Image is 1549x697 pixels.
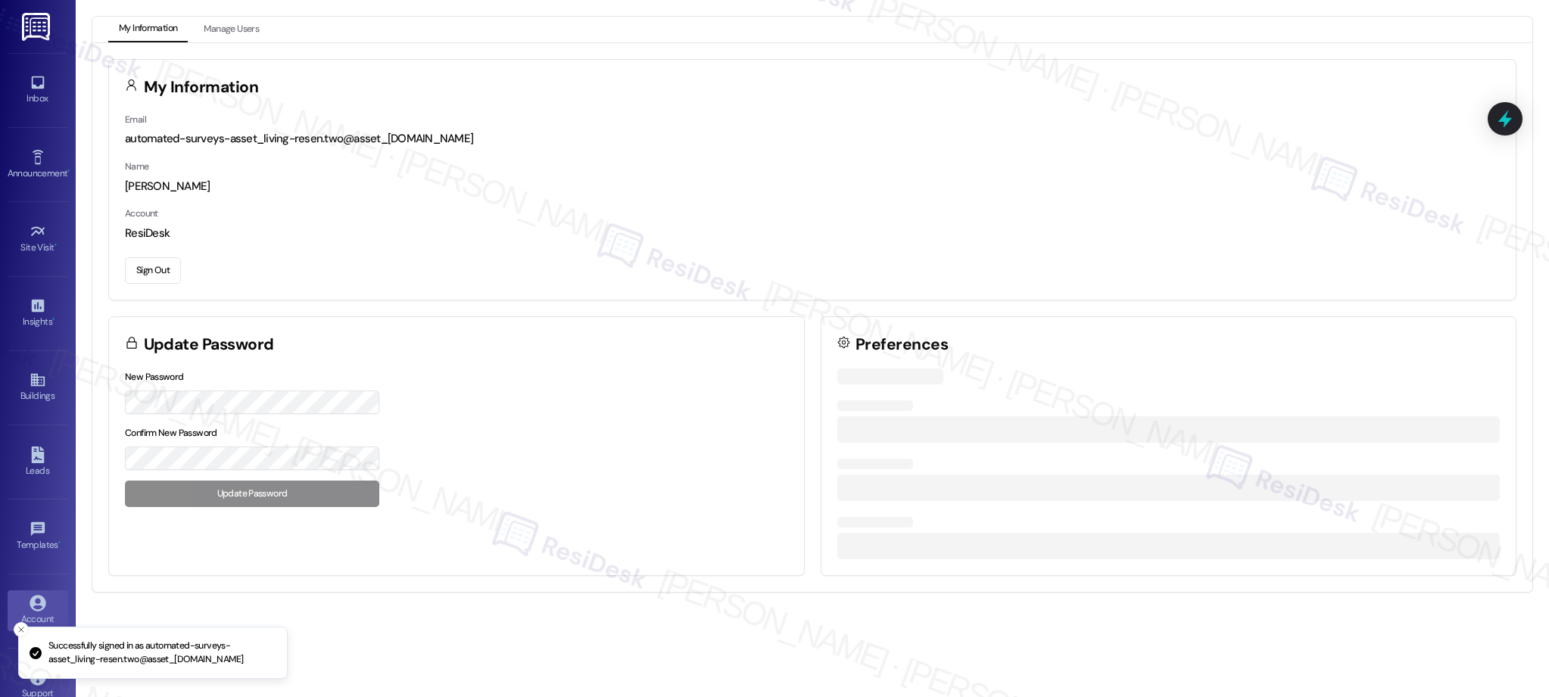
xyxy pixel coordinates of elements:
[125,179,1500,194] div: [PERSON_NAME]
[58,537,61,548] span: •
[22,13,53,41] img: ResiDesk Logo
[8,70,68,110] a: Inbox
[8,293,68,334] a: Insights •
[125,226,1500,241] div: ResiDesk
[8,219,68,260] a: Site Visit •
[8,442,68,483] a: Leads
[125,371,184,383] label: New Password
[125,114,146,126] label: Email
[48,639,275,666] p: Successfully signed in as automated-surveys-asset_living-resen.two@asset_[DOMAIN_NAME]
[125,427,217,439] label: Confirm New Password
[8,367,68,408] a: Buildings
[8,516,68,557] a: Templates •
[125,257,181,284] button: Sign Out
[125,131,1500,147] div: automated-surveys-asset_living-resen.two@asset_[DOMAIN_NAME]
[144,79,259,95] h3: My Information
[14,622,29,637] button: Close toast
[108,17,188,42] button: My Information
[856,337,948,353] h3: Preferences
[193,17,270,42] button: Manage Users
[55,240,57,250] span: •
[52,314,55,325] span: •
[67,166,70,176] span: •
[8,590,68,631] a: Account
[125,207,158,219] label: Account
[125,160,149,173] label: Name
[144,337,274,353] h3: Update Password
